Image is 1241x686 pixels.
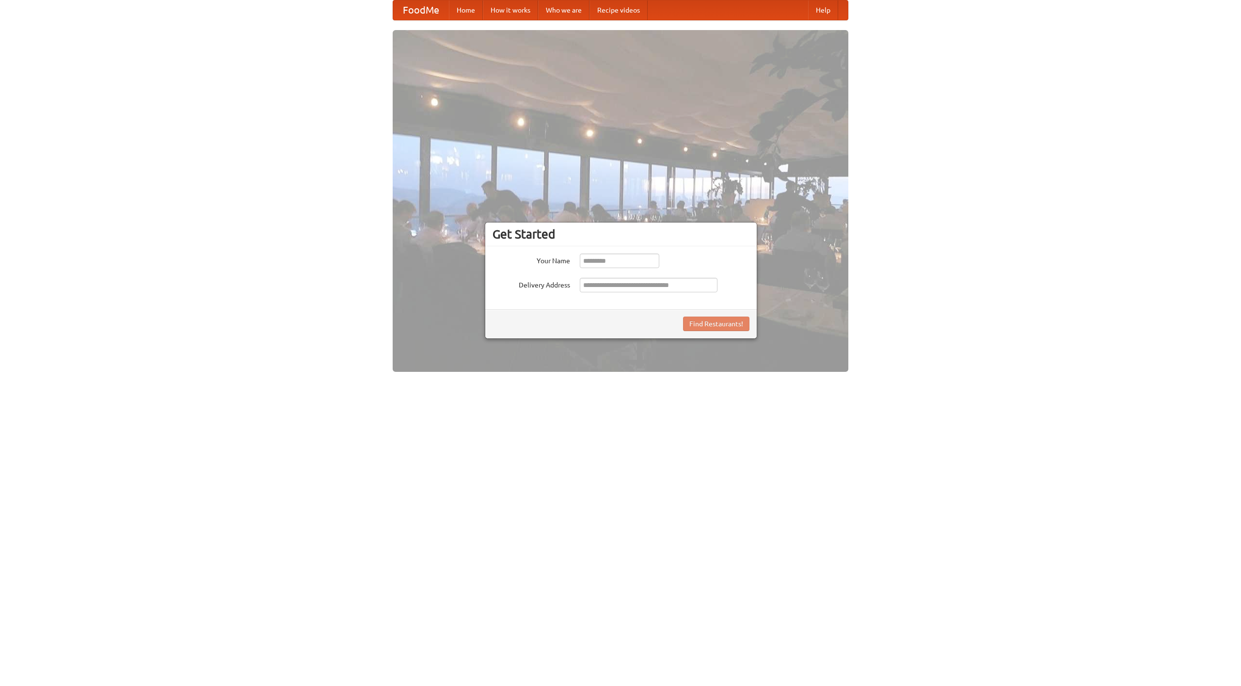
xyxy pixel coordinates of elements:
a: FoodMe [393,0,449,20]
a: How it works [483,0,538,20]
a: Home [449,0,483,20]
button: Find Restaurants! [683,317,749,331]
label: Delivery Address [493,278,570,290]
h3: Get Started [493,227,749,241]
a: Recipe videos [589,0,648,20]
a: Who we are [538,0,589,20]
label: Your Name [493,254,570,266]
a: Help [808,0,838,20]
